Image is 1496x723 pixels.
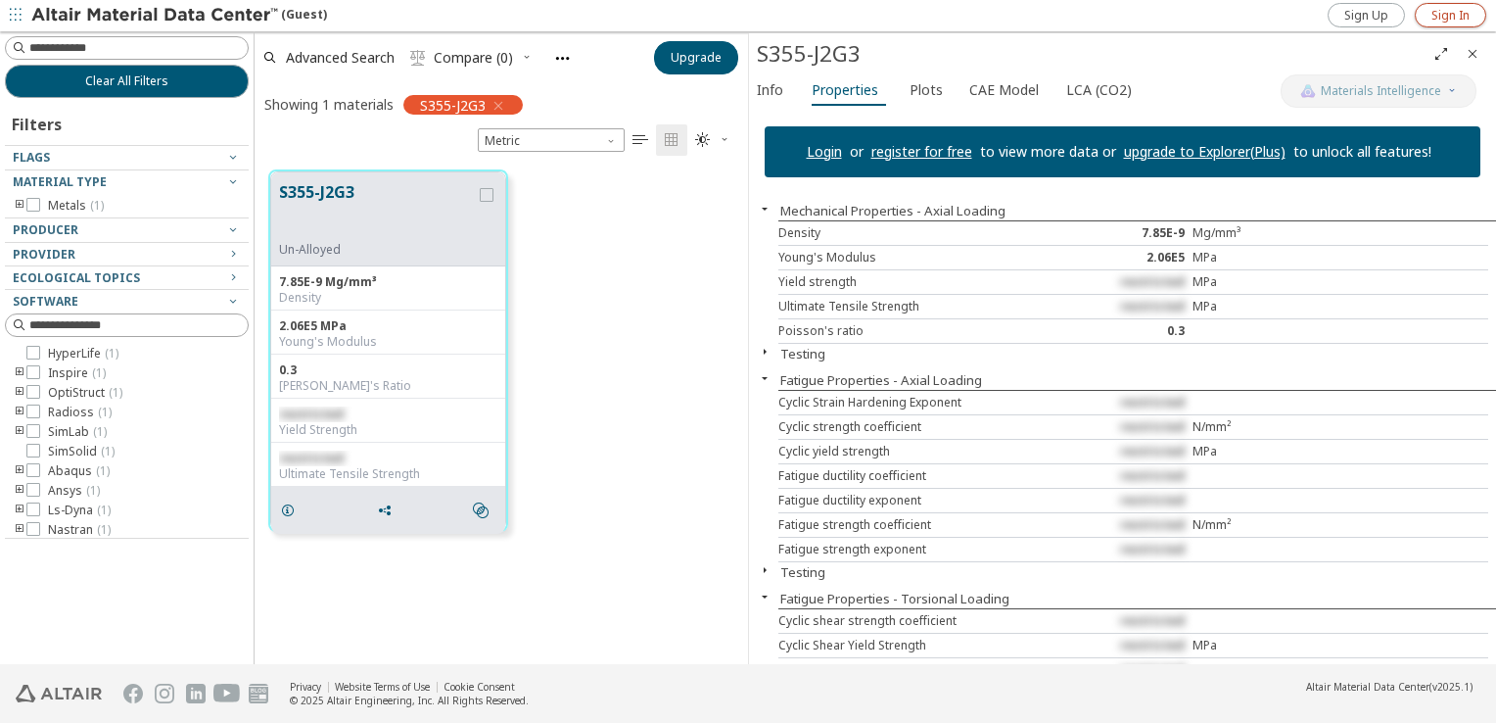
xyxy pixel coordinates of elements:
button: Close [749,344,780,360]
span: HyperLife [48,346,118,361]
span: restricted [1120,298,1185,314]
a: Sign Up [1328,3,1405,27]
button: Similar search [464,491,505,530]
span: ( 1 ) [97,502,111,518]
button: Close [749,201,780,217]
button: Producer [5,218,249,242]
a: Cookie Consent [444,680,515,694]
div: Cyclic strength coefficient [778,419,1074,435]
span: CAE Model [969,74,1039,106]
i: toogle group [13,365,26,381]
p: to unlock all features! [1286,142,1439,162]
p: or [842,142,871,162]
div: Showing 1 materials [264,95,394,114]
button: Full Screen [1426,38,1457,70]
span: restricted [1120,661,1185,678]
p: to view more data or [972,142,1124,162]
div: Fatigue ductility exponent [778,493,1074,508]
span: Metals [48,198,104,214]
div: Young's Modulus [279,334,497,350]
div: MPa [1192,638,1311,653]
span: ( 1 ) [105,345,118,361]
span: restricted [1120,492,1185,508]
i: toogle group [13,483,26,499]
span: ( 1 ) [90,197,104,214]
div: © 2025 Altair Engineering, Inc. All Rights Reserved. [290,694,529,707]
span: Flags [13,149,50,166]
div: Fatigue strength exponent [778,542,1074,557]
span: Ls-Dyna [48,503,111,518]
span: restricted [1120,394,1185,410]
span: restricted [1120,541,1185,557]
div: Fatigue ductility coefficient [778,468,1074,484]
button: Theme [687,124,738,156]
span: ( 1 ) [98,404,112,420]
button: Material Type [5,170,249,194]
button: Close [1457,38,1488,70]
button: Fatigue Properties - Torsional Loading [780,590,1009,607]
span: LCA (CO2) [1066,74,1132,106]
span: Metric [478,128,625,152]
span: Info [757,74,783,106]
span: ( 1 ) [97,521,111,538]
a: upgrade to Explorer(Plus) [1124,142,1286,161]
span: Properties [812,74,878,106]
div: 2.06E5 [1074,250,1192,265]
span: Sign In [1431,8,1470,24]
div: Ultimate Tensile Strength [778,299,1074,314]
button: AI CopilotMaterials Intelligence [1281,74,1476,108]
span: Ecological Topics [13,269,140,286]
span: SimLab [48,424,107,440]
i: toogle group [13,503,26,518]
img: Altair Engineering [16,685,102,702]
a: Login [807,142,842,161]
button: Testing [780,345,825,362]
img: Altair Material Data Center [31,6,281,25]
div: Cyclic Strain Hardening Exponent [778,395,1074,410]
div: S355-J2G3 [757,38,1426,70]
div: Fatigue strength coefficient [778,517,1074,533]
i:  [664,132,679,148]
div: Filters [5,98,71,145]
div: [PERSON_NAME]'s Ratio [279,378,497,394]
div: Young's Modulus [778,250,1074,265]
span: ( 1 ) [96,462,110,479]
div: (v2025.1) [1306,680,1473,694]
div: MPa [1192,444,1311,459]
i: toogle group [13,424,26,440]
span: Sign Up [1344,8,1388,24]
span: restricted [279,406,344,422]
div: MPa [1192,299,1311,314]
span: Provider [13,246,75,263]
span: Materials Intelligence [1321,83,1441,99]
span: restricted [1120,516,1185,533]
a: Privacy [290,680,321,694]
div: grid [255,156,748,665]
span: restricted [1120,612,1185,629]
span: ( 1 ) [93,423,107,440]
i: toogle group [13,405,26,420]
div: Fatigue ductility coefficient [778,662,1074,678]
button: Testing [780,563,825,581]
span: Producer [13,221,78,238]
button: Fatigue Properties - Axial Loading [780,371,982,389]
span: restricted [1120,467,1185,484]
i:  [473,503,489,518]
div: 7.85E-9 [1074,225,1192,241]
div: Yield strength [778,274,1074,290]
span: ( 1 ) [86,482,100,499]
span: Advanced Search [286,51,395,65]
div: Poisson's ratio [778,323,1074,339]
span: restricted [1120,418,1185,435]
button: S355-J2G3 [279,180,476,242]
button: Clear All Filters [5,65,249,98]
div: Density [778,225,1074,241]
span: SimSolid [48,444,115,459]
span: restricted [1120,273,1185,290]
button: Flags [5,146,249,169]
div: 0.3 [1074,323,1192,339]
i: toogle group [13,463,26,479]
span: Clear All Filters [85,73,168,89]
span: restricted [1120,637,1185,653]
span: Nastran [48,522,111,538]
